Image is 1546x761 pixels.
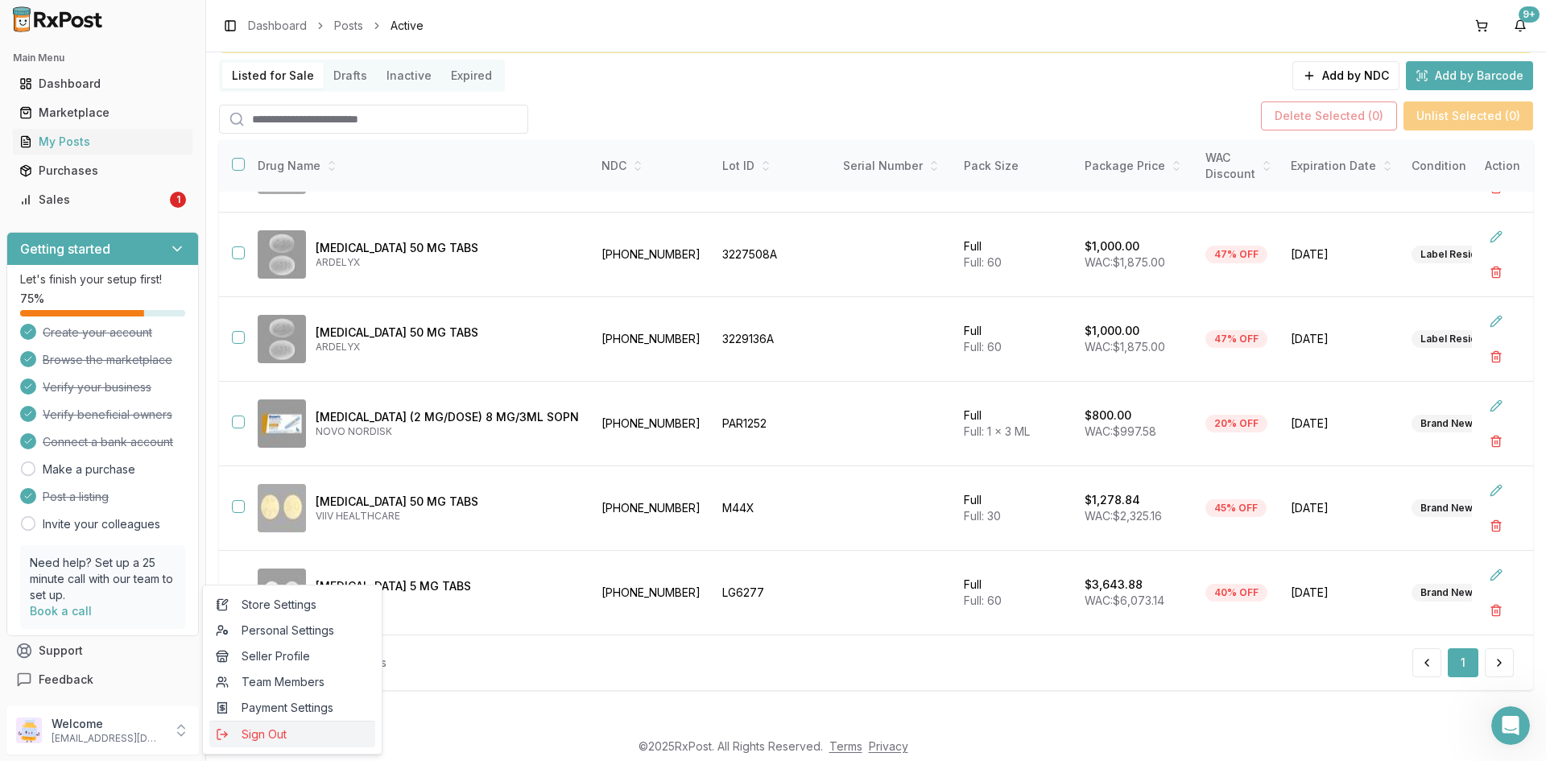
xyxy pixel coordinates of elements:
[6,129,199,155] button: My Posts
[216,726,369,742] span: Sign Out
[1412,330,1498,348] div: Label Residue
[1482,258,1511,287] button: Delete
[13,69,192,98] a: Dashboard
[6,187,199,213] button: Sales1
[19,134,186,150] div: My Posts
[1482,391,1511,420] button: Edit
[964,509,1001,523] span: Full: 30
[316,510,579,523] p: VIIV HEALTHCARE
[1205,415,1267,432] div: 20% OFF
[954,297,1075,382] td: Full
[964,593,1002,607] span: Full: 60
[209,669,375,695] a: Team Members
[1519,6,1540,23] div: 9+
[722,158,824,174] div: Lot ID
[954,551,1075,635] td: Full
[964,255,1002,269] span: Full: 60
[592,551,713,635] td: [PHONE_NUMBER]
[216,648,369,664] span: Seller Profile
[258,569,306,617] img: Xeljanz 5 MG TABS
[592,466,713,551] td: [PHONE_NUMBER]
[20,291,44,307] span: 75 %
[843,158,945,174] div: Serial Number
[258,399,306,448] img: Ozempic (2 MG/DOSE) 8 MG/3ML SOPN
[316,409,579,425] p: [MEDICAL_DATA] (2 MG/DOSE) 8 MG/3ML SOPN
[1491,706,1530,745] iframe: Intercom live chat
[13,52,192,64] h2: Main Menu
[20,239,110,258] h3: Getting started
[713,297,833,382] td: 3229136A
[30,604,92,618] a: Book a call
[6,636,199,665] button: Support
[316,594,579,607] p: PFIZER U.S.
[592,297,713,382] td: [PHONE_NUMBER]
[43,461,135,478] a: Make a purchase
[1085,509,1162,523] span: WAC: $2,325.16
[592,382,713,466] td: [PHONE_NUMBER]
[1291,331,1392,347] span: [DATE]
[30,555,176,603] p: Need help? Set up a 25 minute call with our team to set up.
[209,592,375,618] a: Store Settings
[1482,511,1511,540] button: Delete
[1412,584,1482,602] div: Brand New
[13,185,192,214] a: Sales1
[1291,416,1392,432] span: [DATE]
[19,163,186,179] div: Purchases
[19,105,186,121] div: Marketplace
[1085,158,1186,174] div: Package Price
[43,407,172,423] span: Verify beneficial owners
[1482,222,1511,251] button: Edit
[216,597,369,613] span: Store Settings
[13,156,192,185] a: Purchases
[1085,238,1139,254] p: $1,000.00
[1507,13,1533,39] button: 9+
[258,484,306,532] img: Tivicay 50 MG TABS
[13,127,192,156] a: My Posts
[216,700,369,716] span: Payment Settings
[1085,340,1165,354] span: WAC: $1,875.00
[316,578,579,594] p: [MEDICAL_DATA] 5 MG TABS
[209,695,375,721] a: Payment Settings
[869,739,908,753] a: Privacy
[39,672,93,688] span: Feedback
[6,665,199,694] button: Feedback
[43,516,160,532] a: Invite your colleagues
[216,674,369,690] span: Team Members
[1402,140,1523,192] th: Condition
[1472,140,1533,192] th: Action
[170,192,186,208] div: 1
[43,489,109,505] span: Post a listing
[316,425,579,438] p: NOVO NORDISK
[1085,492,1140,508] p: $1,278.84
[43,325,152,341] span: Create your account
[954,140,1075,192] th: Pack Size
[1085,593,1164,607] span: WAC: $6,073.14
[1205,499,1267,517] div: 45% OFF
[441,63,502,89] button: Expired
[377,63,441,89] button: Inactive
[1412,415,1482,432] div: Brand New
[1085,323,1139,339] p: $1,000.00
[1406,61,1533,90] button: Add by Barcode
[316,256,579,269] p: ARDELYX
[954,466,1075,551] td: Full
[43,434,173,450] span: Connect a bank account
[20,271,185,287] p: Let's finish your setup first!
[713,382,833,466] td: PAR1252
[1448,648,1478,677] button: 1
[258,158,579,174] div: Drug Name
[324,63,377,89] button: Drafts
[713,551,833,635] td: LG6277
[216,622,369,639] span: Personal Settings
[1291,500,1392,516] span: [DATE]
[316,325,579,341] p: [MEDICAL_DATA] 50 MG TABS
[1291,158,1392,174] div: Expiration Date
[52,716,163,732] p: Welcome
[1291,246,1392,263] span: [DATE]
[209,643,375,669] a: Seller Profile
[1205,584,1267,602] div: 40% OFF
[1412,499,1482,517] div: Brand New
[964,340,1002,354] span: Full: 60
[1085,255,1165,269] span: WAC: $1,875.00
[248,18,307,34] a: Dashboard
